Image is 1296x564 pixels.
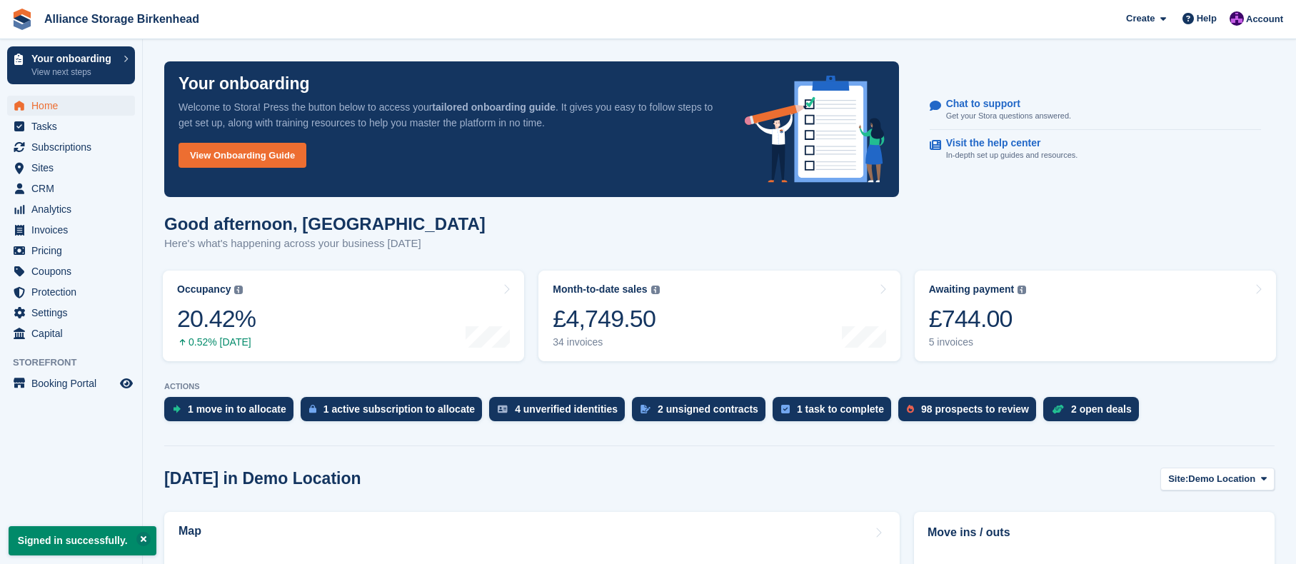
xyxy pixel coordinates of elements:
div: 4 unverified identities [515,403,618,415]
a: 98 prospects to review [898,397,1043,428]
a: 2 unsigned contracts [632,397,773,428]
a: 1 task to complete [773,397,898,428]
a: menu [7,241,135,261]
span: Demo Location [1188,472,1255,486]
a: 1 active subscription to allocate [301,397,489,428]
a: Alliance Storage Birkenhead [39,7,205,31]
a: Occupancy 20.42% 0.52% [DATE] [163,271,524,361]
a: Awaiting payment £744.00 5 invoices [915,271,1276,361]
a: menu [7,158,135,178]
a: 4 unverified identities [489,397,632,428]
div: 98 prospects to review [921,403,1029,415]
a: menu [7,373,135,393]
img: prospect-51fa495bee0391a8d652442698ab0144808aea92771e9ea1ae160a38d050c398.svg [907,405,914,413]
p: Chat to support [946,98,1060,110]
div: 34 invoices [553,336,659,348]
div: £744.00 [929,304,1027,333]
span: CRM [31,178,117,198]
a: menu [7,282,135,302]
p: In-depth set up guides and resources. [946,149,1078,161]
img: verify_identity-adf6edd0f0f0b5bbfe63781bf79b02c33cf7c696d77639b501bdc392416b5a36.svg [498,405,508,413]
p: Welcome to Stora! Press the button below to access your . It gives you easy to follow steps to ge... [179,99,722,131]
h2: Map [179,525,201,538]
img: icon-info-grey-7440780725fd019a000dd9b08b2336e03edf1995a4989e88bcd33f0948082b44.svg [1018,286,1026,294]
strong: tailored onboarding guide [432,101,556,113]
div: Occupancy [177,283,231,296]
span: Site: [1168,472,1188,486]
span: Storefront [13,356,142,370]
span: Home [31,96,117,116]
img: icon-info-grey-7440780725fd019a000dd9b08b2336e03edf1995a4989e88bcd33f0948082b44.svg [234,286,243,294]
h2: Move ins / outs [928,524,1261,541]
img: contract_signature_icon-13c848040528278c33f63329250d36e43548de30e8caae1d1a13099fd9432cc5.svg [641,405,650,413]
span: Analytics [31,199,117,219]
a: menu [7,178,135,198]
p: Your onboarding [31,54,116,64]
div: 5 invoices [929,336,1027,348]
span: Subscriptions [31,137,117,157]
a: menu [7,323,135,343]
span: Pricing [31,241,117,261]
div: Month-to-date sales [553,283,647,296]
span: Sites [31,158,117,178]
img: onboarding-info-6c161a55d2c0e0a8cae90662b2fe09162a5109e8cc188191df67fb4f79e88e88.svg [745,76,885,183]
a: menu [7,261,135,281]
p: Here's what's happening across your business [DATE] [164,236,486,252]
img: stora-icon-8386f47178a22dfd0bd8f6a31ec36ba5ce8667c1dd55bd0f319d3a0aa187defe.svg [11,9,33,30]
img: deal-1b604bf984904fb50ccaf53a9ad4b4a5d6e5aea283cecdc64d6e3604feb123c2.svg [1052,404,1064,414]
p: Signed in successfully. [9,526,156,555]
span: Coupons [31,261,117,281]
div: 0.52% [DATE] [177,336,256,348]
a: Your onboarding View next steps [7,46,135,84]
img: icon-info-grey-7440780725fd019a000dd9b08b2336e03edf1995a4989e88bcd33f0948082b44.svg [651,286,660,294]
a: Preview store [118,375,135,392]
div: 1 active subscription to allocate [323,403,475,415]
span: Invoices [31,220,117,240]
span: Protection [31,282,117,302]
span: Settings [31,303,117,323]
a: menu [7,96,135,116]
a: Month-to-date sales £4,749.50 34 invoices [538,271,900,361]
a: View Onboarding Guide [179,143,306,168]
div: 20.42% [177,304,256,333]
p: Visit the help center [946,137,1067,149]
div: 2 open deals [1071,403,1132,415]
span: Capital [31,323,117,343]
a: menu [7,199,135,219]
div: 2 unsigned contracts [658,403,758,415]
span: Tasks [31,116,117,136]
span: Help [1197,11,1217,26]
a: menu [7,137,135,157]
span: Booking Portal [31,373,117,393]
img: Romilly Norton [1230,11,1244,26]
button: Site: Demo Location [1160,468,1275,491]
p: Get your Stora questions answered. [946,110,1071,122]
img: task-75834270c22a3079a89374b754ae025e5fb1db73e45f91037f5363f120a921f8.svg [781,405,790,413]
a: menu [7,303,135,323]
a: 2 open deals [1043,397,1146,428]
span: Create [1126,11,1155,26]
div: 1 task to complete [797,403,884,415]
a: menu [7,220,135,240]
span: Account [1246,12,1283,26]
h1: Good afternoon, [GEOGRAPHIC_DATA] [164,214,486,233]
a: Visit the help center In-depth set up guides and resources. [930,130,1261,168]
p: ACTIONS [164,382,1275,391]
a: menu [7,116,135,136]
img: move_ins_to_allocate_icon-fdf77a2bb77ea45bf5b3d319d69a93e2d87916cf1d5bf7949dd705db3b84f3ca.svg [173,405,181,413]
p: View next steps [31,66,116,79]
div: Awaiting payment [929,283,1015,296]
div: £4,749.50 [553,304,659,333]
a: 1 move in to allocate [164,397,301,428]
img: active_subscription_to_allocate_icon-d502201f5373d7db506a760aba3b589e785aa758c864c3986d89f69b8ff3... [309,404,316,413]
a: Chat to support Get your Stora questions answered. [930,91,1261,130]
h2: [DATE] in Demo Location [164,469,361,488]
div: 1 move in to allocate [188,403,286,415]
p: Your onboarding [179,76,310,92]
